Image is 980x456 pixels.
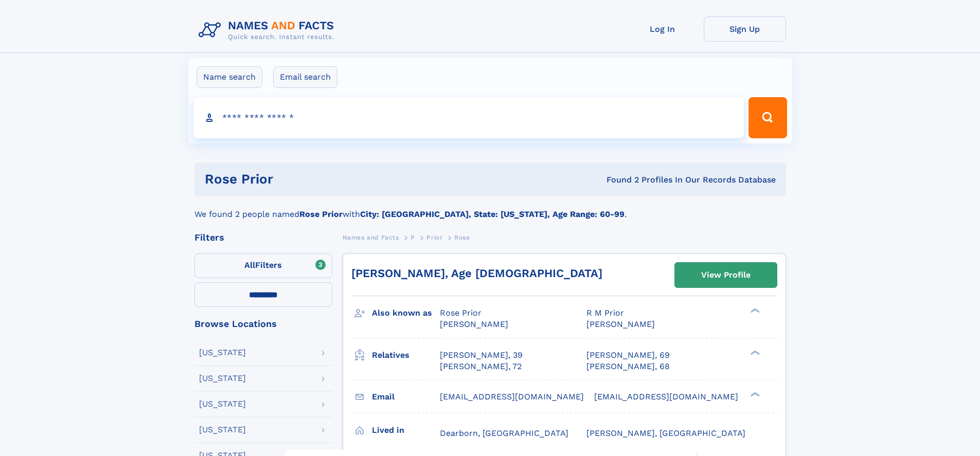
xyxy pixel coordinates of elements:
b: Rose Prior [299,209,343,219]
h3: Lived in [372,422,440,439]
span: Rose [454,234,470,241]
div: We found 2 people named with . [194,196,786,221]
div: ❯ [748,391,760,397]
a: [PERSON_NAME], 72 [440,361,522,372]
span: [EMAIL_ADDRESS][DOMAIN_NAME] [440,392,584,402]
label: Email search [273,66,337,88]
div: [US_STATE] [199,349,246,357]
button: Search Button [749,97,787,138]
span: [PERSON_NAME] [440,319,508,329]
a: Log In [621,16,704,42]
a: [PERSON_NAME], 69 [586,350,670,361]
input: search input [193,97,744,138]
div: Found 2 Profiles In Our Records Database [440,174,776,186]
a: Names and Facts [343,231,399,244]
h1: Rose Prior [205,173,440,186]
span: All [244,260,255,270]
span: Rose Prior [440,308,482,318]
span: [EMAIL_ADDRESS][DOMAIN_NAME] [594,392,738,402]
label: Filters [194,253,332,278]
span: Dearborn, [GEOGRAPHIC_DATA] [440,428,568,438]
a: [PERSON_NAME], 39 [440,350,523,361]
span: [PERSON_NAME], [GEOGRAPHIC_DATA] [586,428,745,438]
a: View Profile [675,263,777,287]
div: View Profile [701,263,751,287]
a: [PERSON_NAME], 68 [586,361,670,372]
div: [US_STATE] [199,400,246,408]
a: Prior [426,231,442,244]
img: Logo Names and Facts [194,16,343,44]
span: Prior [426,234,442,241]
div: [US_STATE] [199,374,246,382]
label: Name search [197,66,262,88]
div: ❯ [748,349,760,356]
span: R M Prior [586,308,624,318]
div: Filters [194,233,332,242]
div: Browse Locations [194,319,332,329]
span: [PERSON_NAME] [586,319,655,329]
div: ❯ [748,307,760,314]
div: [US_STATE] [199,426,246,434]
h3: Email [372,388,440,406]
span: P [411,234,415,241]
a: [PERSON_NAME], Age [DEMOGRAPHIC_DATA] [351,267,602,280]
b: City: [GEOGRAPHIC_DATA], State: [US_STATE], Age Range: 60-99 [360,209,625,219]
a: P [411,231,415,244]
h3: Relatives [372,346,440,364]
a: Sign Up [704,16,786,42]
h3: Also known as [372,304,440,322]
